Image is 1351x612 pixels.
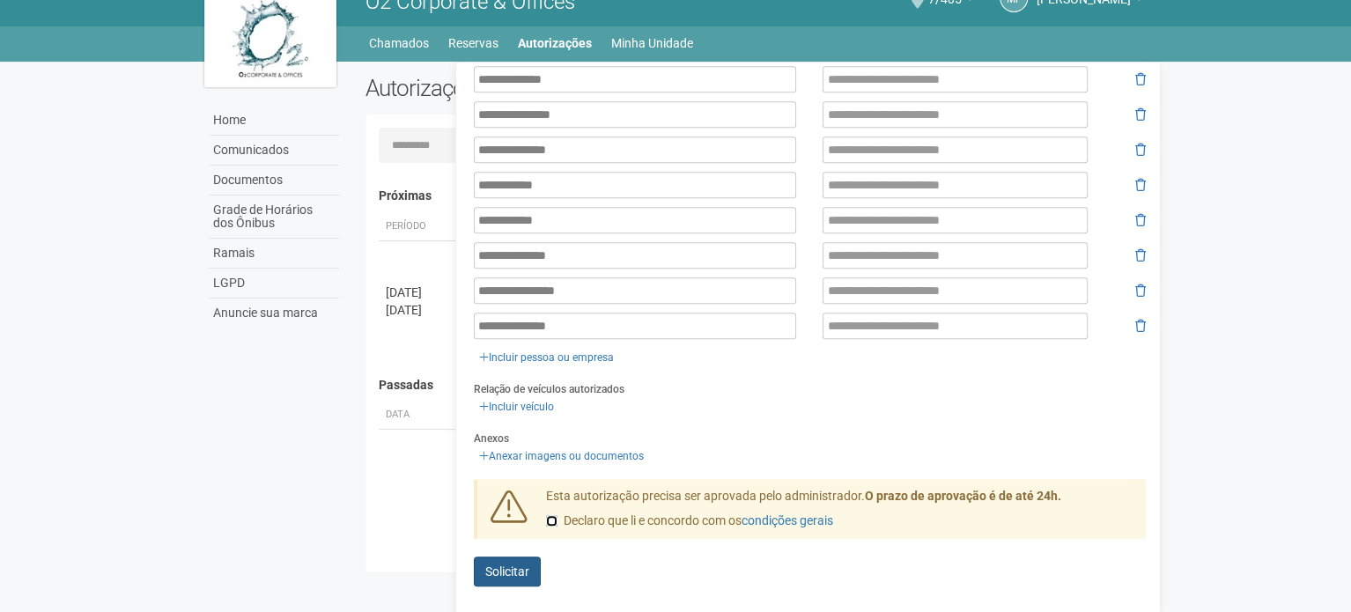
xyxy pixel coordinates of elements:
[474,431,509,446] label: Anexos
[1135,320,1146,332] i: Remover
[1135,284,1146,297] i: Remover
[209,299,339,328] a: Anuncie sua marca
[1135,179,1146,191] i: Remover
[448,31,498,55] a: Reservas
[474,348,619,367] a: Incluir pessoa ou empresa
[379,379,1133,392] h4: Passadas
[1135,249,1146,262] i: Remover
[209,136,339,166] a: Comunicados
[379,401,458,430] th: Data
[474,446,649,466] a: Anexar imagens ou documentos
[1135,73,1146,85] i: Remover
[209,106,339,136] a: Home
[1135,108,1146,121] i: Remover
[209,166,339,195] a: Documentos
[365,75,742,101] h2: Autorizações
[865,489,1061,503] strong: O prazo de aprovação é de até 24h.
[742,513,833,527] a: condições gerais
[546,515,557,527] input: Declaro que li e concordo com oscondições gerais
[1135,144,1146,156] i: Remover
[518,31,592,55] a: Autorizações
[379,189,1133,203] h4: Próximas
[546,512,833,530] label: Declaro que li e concordo com os
[209,239,339,269] a: Ramais
[209,269,339,299] a: LGPD
[209,195,339,239] a: Grade de Horários dos Ônibus
[485,564,529,579] span: Solicitar
[379,212,458,241] th: Período
[1135,214,1146,226] i: Remover
[386,301,451,319] div: [DATE]
[533,488,1146,539] div: Esta autorização precisa ser aprovada pelo administrador.
[386,284,451,301] div: [DATE]
[611,31,693,55] a: Minha Unidade
[474,397,559,417] a: Incluir veículo
[474,381,624,397] label: Relação de veículos autorizados
[474,557,541,586] button: Solicitar
[369,31,429,55] a: Chamados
